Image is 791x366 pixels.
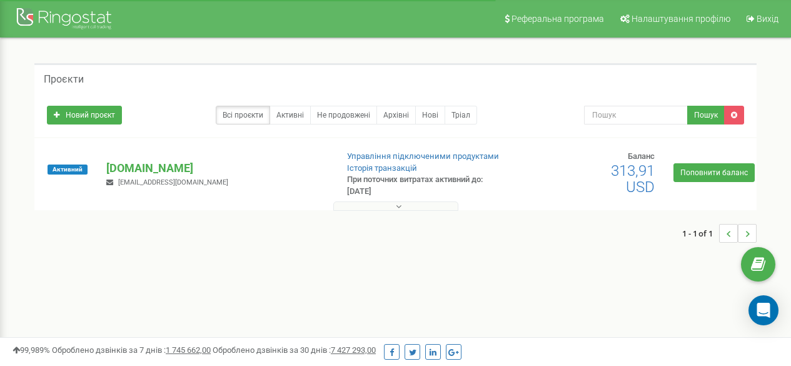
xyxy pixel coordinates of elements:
a: Нові [415,106,445,125]
nav: ... [682,211,757,255]
p: [DOMAIN_NAME] [106,160,326,176]
a: Всі проєкти [216,106,270,125]
u: 1 745 662,00 [166,345,211,355]
a: Архівні [376,106,416,125]
h5: Проєкти [44,74,84,85]
p: При поточних витратах активний до: [DATE] [347,174,507,197]
a: Управління підключеними продуктами [347,151,499,161]
span: Налаштування профілю [632,14,730,24]
span: 1 - 1 of 1 [682,224,719,243]
span: Оброблено дзвінків за 7 днів : [52,345,211,355]
a: Активні [270,106,311,125]
input: Пошук [584,106,688,125]
span: Активний [48,165,88,175]
div: Open Intercom Messenger [748,295,778,325]
a: Не продовжені [310,106,377,125]
a: Новий проєкт [47,106,122,125]
span: Оброблено дзвінків за 30 днів : [213,345,376,355]
span: 313,91 USD [611,162,655,196]
a: Тріал [445,106,477,125]
u: 7 427 293,00 [331,345,376,355]
span: Баланс [628,151,655,161]
a: Історія транзакцій [347,163,417,173]
a: Поповнити баланс [673,163,755,182]
button: Пошук [687,106,725,125]
span: [EMAIL_ADDRESS][DOMAIN_NAME] [118,178,228,186]
span: 99,989% [13,345,50,355]
span: Вихід [757,14,778,24]
span: Реферальна програма [511,14,604,24]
